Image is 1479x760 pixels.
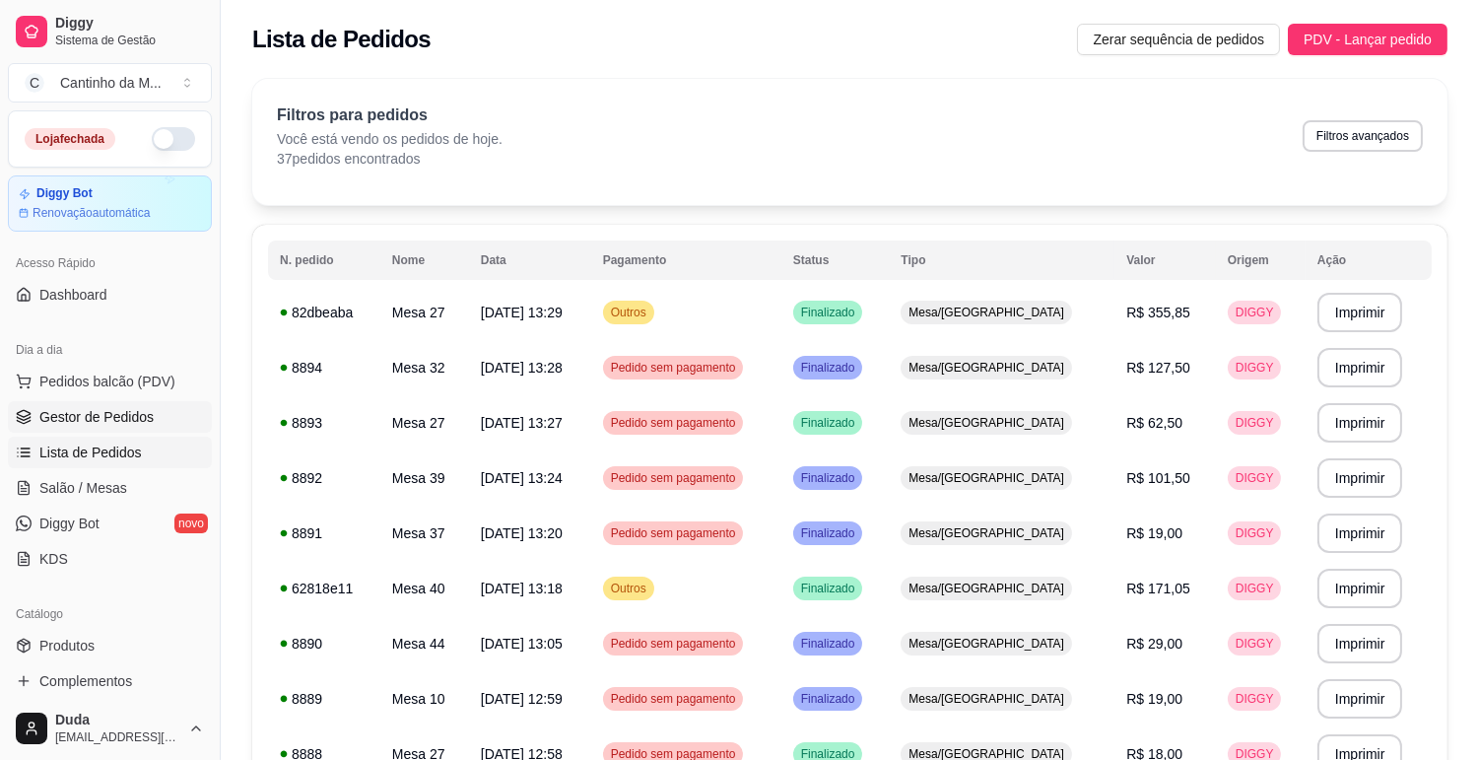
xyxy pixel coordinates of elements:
th: Ação [1306,241,1432,280]
button: Zerar sequência de pedidos [1077,24,1280,55]
a: Dashboard [8,279,212,311]
span: R$ 101,50 [1126,470,1190,486]
span: Outros [607,305,650,320]
span: Produtos [39,636,95,656]
span: KDS [39,549,68,569]
p: Filtros para pedidos [277,104,503,127]
span: Mesa/[GEOGRAPHIC_DATA] [905,415,1068,431]
span: [DATE] 13:29 [481,305,563,320]
th: Valor [1114,241,1216,280]
div: Loja fechada [25,128,115,150]
span: Mesa/[GEOGRAPHIC_DATA] [905,581,1068,596]
span: Mesa/[GEOGRAPHIC_DATA] [905,305,1068,320]
div: 8894 [280,358,369,378]
td: Mesa 37 [380,506,469,561]
div: 62818e11 [280,579,369,598]
span: Pedido sem pagamento [607,525,740,541]
span: DIGGY [1232,305,1278,320]
button: Pedidos balcão (PDV) [8,366,212,397]
span: [EMAIL_ADDRESS][DOMAIN_NAME] [55,729,180,745]
td: Mesa 40 [380,561,469,616]
td: Mesa 44 [380,616,469,671]
span: Zerar sequência de pedidos [1093,29,1264,50]
div: Catálogo [8,598,212,630]
button: Imprimir [1317,514,1403,553]
span: Diggy [55,15,204,33]
span: [DATE] 13:24 [481,470,563,486]
span: Finalizado [797,691,859,707]
th: Tipo [889,241,1114,280]
span: Gestor de Pedidos [39,407,154,427]
th: Pagamento [591,241,781,280]
span: DIGGY [1232,360,1278,376]
span: Outros [607,581,650,596]
a: KDS [8,543,212,575]
span: DIGGY [1232,525,1278,541]
button: Alterar Status [152,127,195,151]
a: Diggy Botnovo [8,508,212,539]
span: Pedidos balcão (PDV) [39,372,175,391]
span: [DATE] 13:05 [481,636,563,652]
span: Finalizado [797,636,859,652]
span: Mesa/[GEOGRAPHIC_DATA] [905,360,1068,376]
span: Sistema de Gestão [55,33,204,48]
span: Finalizado [797,581,859,596]
a: Salão / Mesas [8,472,212,504]
span: Mesa/[GEOGRAPHIC_DATA] [905,470,1068,486]
span: Pedido sem pagamento [607,636,740,652]
span: Mesa/[GEOGRAPHIC_DATA] [905,691,1068,707]
td: Mesa 39 [380,450,469,506]
span: DIGGY [1232,415,1278,431]
a: DiggySistema de Gestão [8,8,212,55]
span: [DATE] 13:27 [481,415,563,431]
span: DIGGY [1232,691,1278,707]
span: [DATE] 13:18 [481,581,563,596]
span: DIGGY [1232,470,1278,486]
td: Mesa 27 [380,395,469,450]
span: Finalizado [797,360,859,376]
div: 8891 [280,523,369,543]
span: R$ 171,05 [1126,581,1190,596]
button: Imprimir [1317,569,1403,608]
span: Duda [55,712,180,729]
td: Mesa 27 [380,285,469,340]
a: Complementos [8,665,212,697]
span: R$ 127,50 [1126,360,1190,376]
button: Imprimir [1317,624,1403,663]
th: Status [781,241,890,280]
span: Mesa/[GEOGRAPHIC_DATA] [905,636,1068,652]
span: [DATE] 13:20 [481,525,563,541]
div: 82dbeaba [280,303,369,322]
td: Mesa 10 [380,671,469,726]
span: R$ 19,00 [1126,525,1182,541]
span: Pedido sem pagamento [607,470,740,486]
div: 8889 [280,689,369,709]
button: Imprimir [1317,293,1403,332]
button: Imprimir [1317,403,1403,443]
span: [DATE] 13:28 [481,360,563,376]
a: Produtos [8,630,212,661]
span: Diggy Bot [39,514,100,533]
span: Pedido sem pagamento [607,360,740,376]
td: Mesa 32 [380,340,469,395]
a: Diggy BotRenovaçãoautomática [8,175,212,232]
span: Finalizado [797,305,859,320]
span: Finalizado [797,470,859,486]
span: Lista de Pedidos [39,443,142,462]
span: PDV - Lançar pedido [1304,29,1432,50]
span: DIGGY [1232,636,1278,652]
span: R$ 62,50 [1126,415,1182,431]
span: DIGGY [1232,581,1278,596]
a: Lista de Pedidos [8,437,212,468]
span: Dashboard [39,285,107,305]
p: 37 pedidos encontrados [277,149,503,169]
span: C [25,73,44,93]
th: Origem [1216,241,1306,280]
button: Filtros avançados [1303,120,1423,152]
button: Imprimir [1317,679,1403,719]
span: R$ 355,85 [1126,305,1190,320]
button: PDV - Lançar pedido [1288,24,1447,55]
div: 8890 [280,634,369,654]
th: Data [469,241,591,280]
span: R$ 19,00 [1126,691,1182,707]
